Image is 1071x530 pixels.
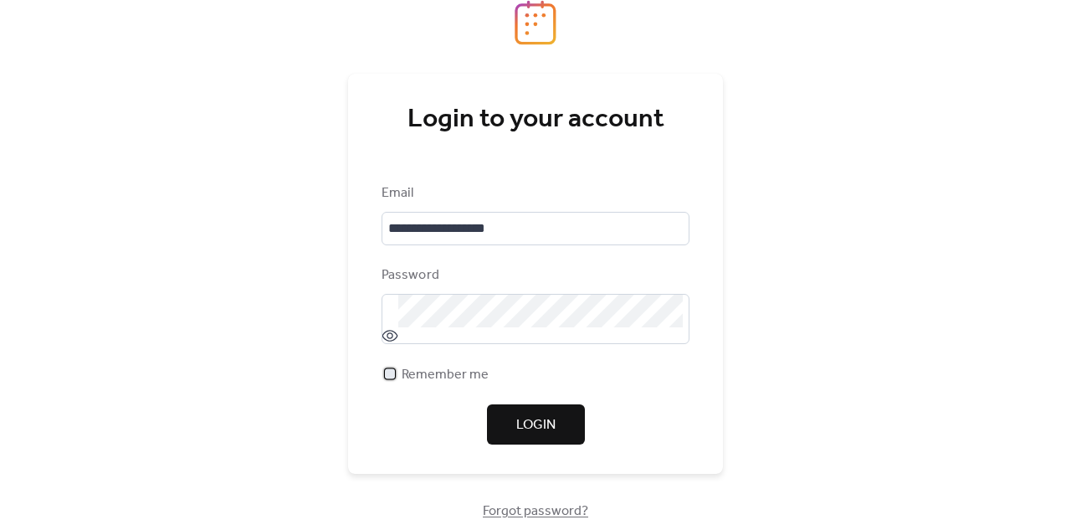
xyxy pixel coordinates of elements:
[382,265,686,286] div: Password
[483,502,588,522] span: Forgot password?
[382,103,689,136] div: Login to your account
[516,415,556,435] span: Login
[487,404,585,445] button: Login
[402,365,489,385] span: Remember me
[382,183,686,203] div: Email
[483,507,588,516] a: Forgot password?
